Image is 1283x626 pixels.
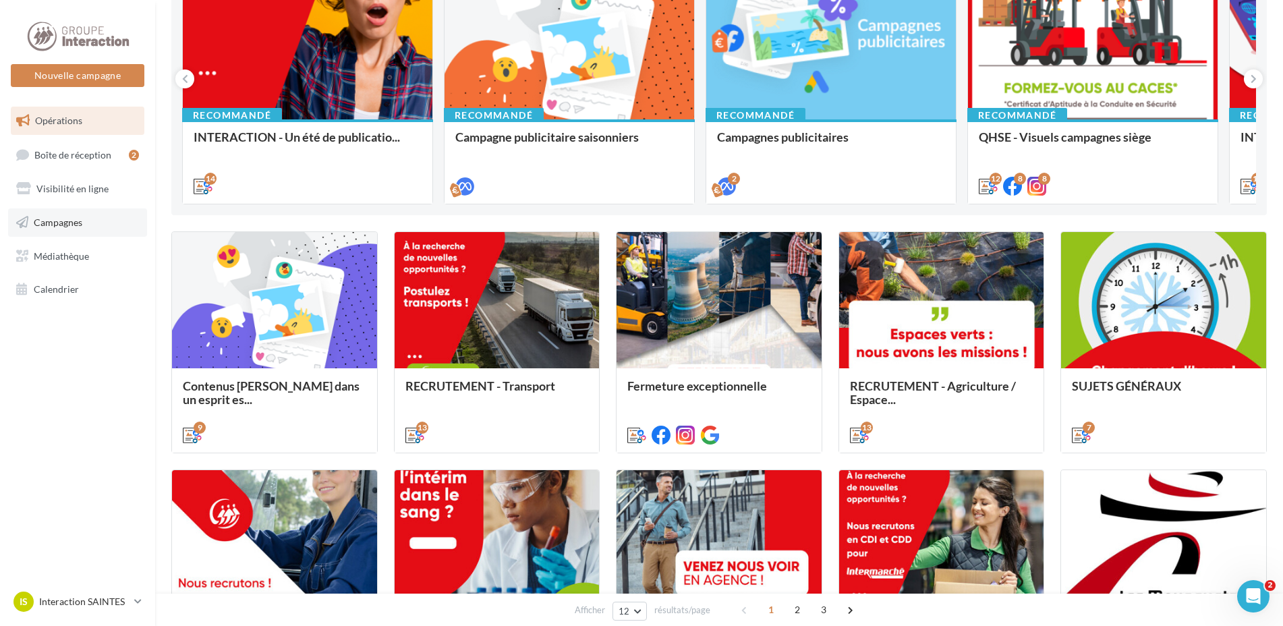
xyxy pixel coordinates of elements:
div: 9 [194,422,206,434]
div: 7 [1083,422,1095,434]
a: Calendrier [8,275,147,304]
span: RECRUTEMENT - Agriculture / Espace... [850,378,1016,407]
span: résultats/page [654,604,710,617]
button: 12 [612,602,647,621]
span: IS [20,595,28,608]
span: 1 [760,599,782,621]
span: Afficher [575,604,605,617]
a: Médiathèque [8,242,147,271]
span: 2 [1265,580,1276,591]
span: 2 [787,599,808,621]
a: IS Interaction SAINTES [11,589,144,615]
span: 12 [619,606,630,617]
div: 2 [129,150,139,161]
span: Campagnes publicitaires [717,130,849,144]
p: Interaction SAINTES [39,595,129,608]
span: Opérations [35,115,82,126]
span: Boîte de réception [34,148,111,160]
div: 13 [416,422,428,434]
a: Campagnes [8,208,147,237]
div: 13 [861,422,873,434]
span: Campagne publicitaire saisonniers [455,130,639,144]
span: Fermeture exceptionnelle [627,378,767,393]
div: 14 [204,173,217,185]
a: Opérations [8,107,147,135]
a: Boîte de réception2 [8,140,147,169]
span: QHSE - Visuels campagnes siège [979,130,1151,144]
span: Calendrier [34,283,79,295]
div: Recommandé [182,108,282,123]
div: 12 [990,173,1002,185]
span: Contenus [PERSON_NAME] dans un esprit es... [183,378,360,407]
span: Campagnes [34,217,82,228]
div: 8 [1038,173,1050,185]
div: Recommandé [967,108,1067,123]
span: INTERACTION - Un été de publicatio... [194,130,400,144]
div: 2 [728,173,740,185]
span: RECRUTEMENT - Transport [405,378,555,393]
div: 12 [1251,173,1263,185]
div: Recommandé [444,108,544,123]
span: Médiathèque [34,250,89,261]
a: Visibilité en ligne [8,175,147,203]
span: 3 [813,599,834,621]
iframe: Intercom live chat [1237,580,1270,613]
span: SUJETS GÉNÉRAUX [1072,378,1181,393]
div: Recommandé [706,108,805,123]
span: Visibilité en ligne [36,183,109,194]
button: Nouvelle campagne [11,64,144,87]
div: 8 [1014,173,1026,185]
